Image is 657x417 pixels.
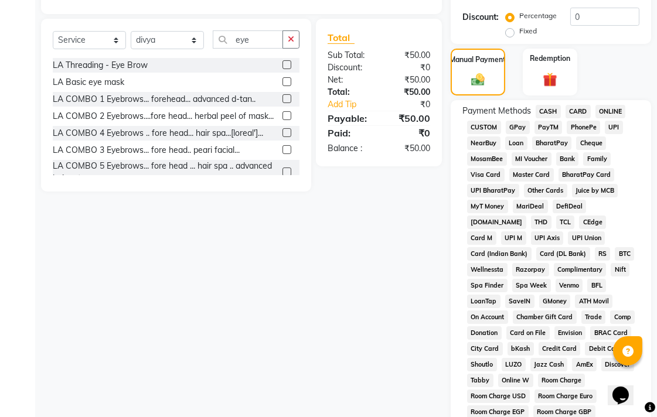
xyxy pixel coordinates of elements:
[467,279,508,292] span: Spa Finder
[379,61,440,74] div: ₹0
[501,231,526,245] span: UPI M
[53,144,240,156] div: LA COMBO 3 Eyebrows... fore head.. peari facial...
[450,54,506,65] label: Manual Payment
[595,247,611,261] span: RS
[319,111,379,125] div: Payable:
[379,49,440,61] div: ₹50.00
[328,32,355,44] span: Total
[530,53,570,64] label: Redemption
[524,184,567,197] span: Other Cards
[519,11,557,21] label: Percentage
[512,263,549,276] span: Razorpay
[467,72,489,87] img: _cash.svg
[581,310,606,324] span: Trade
[575,295,612,308] span: ATH Movil
[567,121,600,134] span: PhonePe
[319,142,379,155] div: Balance :
[576,136,606,150] span: Cheque
[553,200,587,213] span: DefiDeal
[579,216,606,229] span: CEdge
[585,342,625,356] span: Debit Card
[559,168,615,182] span: BharatPay Card
[508,342,534,356] span: bKash
[512,152,552,166] span: MI Voucher
[556,152,579,166] span: Bank
[467,247,532,261] span: Card (Indian Bank)
[53,160,278,184] div: LA COMBO 5 Eyebrows... fore head ... hair spa .. advanced hair cut
[531,231,564,245] span: UPI Axis
[535,389,597,403] span: Room Charge Euro
[379,142,440,155] div: ₹50.00
[538,374,585,387] span: Room Charge
[608,370,645,405] iframe: chat widget
[509,168,554,182] span: Master Card
[513,200,548,213] span: MariDeal
[502,358,526,371] span: LUZO
[467,295,501,308] span: LoanTap
[53,93,256,105] div: LA COMBO 1 Eyebrows... forehead... advanced d-tan..
[319,61,379,74] div: Discount:
[498,374,533,387] span: Online W
[556,216,575,229] span: TCL
[467,152,507,166] span: MosamBee
[531,216,552,229] span: THD
[590,326,631,340] span: BRAC Card
[505,136,527,150] span: Loan
[53,59,148,71] div: LA Threading - Eye Brow
[572,358,597,371] span: AmEx
[379,111,440,125] div: ₹50.00
[610,310,635,324] span: Comp
[513,310,577,324] span: Chamber Gift Card
[467,184,519,197] span: UPI BharatPay
[467,342,503,356] span: City Card
[556,279,583,292] span: Venmo
[319,86,379,98] div: Total:
[595,105,626,118] span: ONLINE
[213,30,283,49] input: Search or Scan
[535,121,563,134] span: PayTM
[536,247,590,261] span: Card (DL Bank)
[379,86,440,98] div: ₹50.00
[505,295,535,308] span: SaveIN
[506,121,530,134] span: GPay
[536,105,561,118] span: CASH
[467,136,501,150] span: NearBuy
[379,74,440,86] div: ₹50.00
[615,247,634,261] span: BTC
[319,49,379,61] div: Sub Total:
[319,74,379,86] div: Net:
[467,310,508,324] span: On Account
[467,216,526,229] span: [DOMAIN_NAME]
[53,110,274,122] div: LA COMBO 2 Eyebrows....fore head... herbal peel of mask...
[601,358,634,371] span: Discover
[467,389,530,403] span: Room Charge USD
[539,71,562,88] img: _gift.svg
[467,263,508,276] span: Wellnessta
[605,121,623,134] span: UPI
[467,168,505,182] span: Visa Card
[568,231,605,245] span: UPI Union
[467,358,497,371] span: Shoutlo
[530,358,568,371] span: Jazz Cash
[566,105,591,118] span: CARD
[532,136,572,150] span: BharatPay
[572,184,618,197] span: Juice by MCB
[462,105,531,117] span: Payment Methods
[519,26,537,36] label: Fixed
[587,279,606,292] span: BFL
[379,126,440,140] div: ₹0
[506,326,550,340] span: Card on File
[319,98,389,111] a: Add Tip
[389,98,439,111] div: ₹0
[462,11,499,23] div: Discount:
[539,295,571,308] span: GMoney
[467,326,502,340] span: Donation
[467,374,493,387] span: Tabby
[53,127,263,139] div: LA COMBO 4 Eyebrows .. fore head... hair spa...[loreal']...
[512,279,551,292] span: Spa Week
[611,263,629,276] span: Nift
[554,263,607,276] span: Complimentary
[554,326,586,340] span: Envision
[467,121,501,134] span: CUSTOM
[53,76,124,88] div: LA Basic eye mask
